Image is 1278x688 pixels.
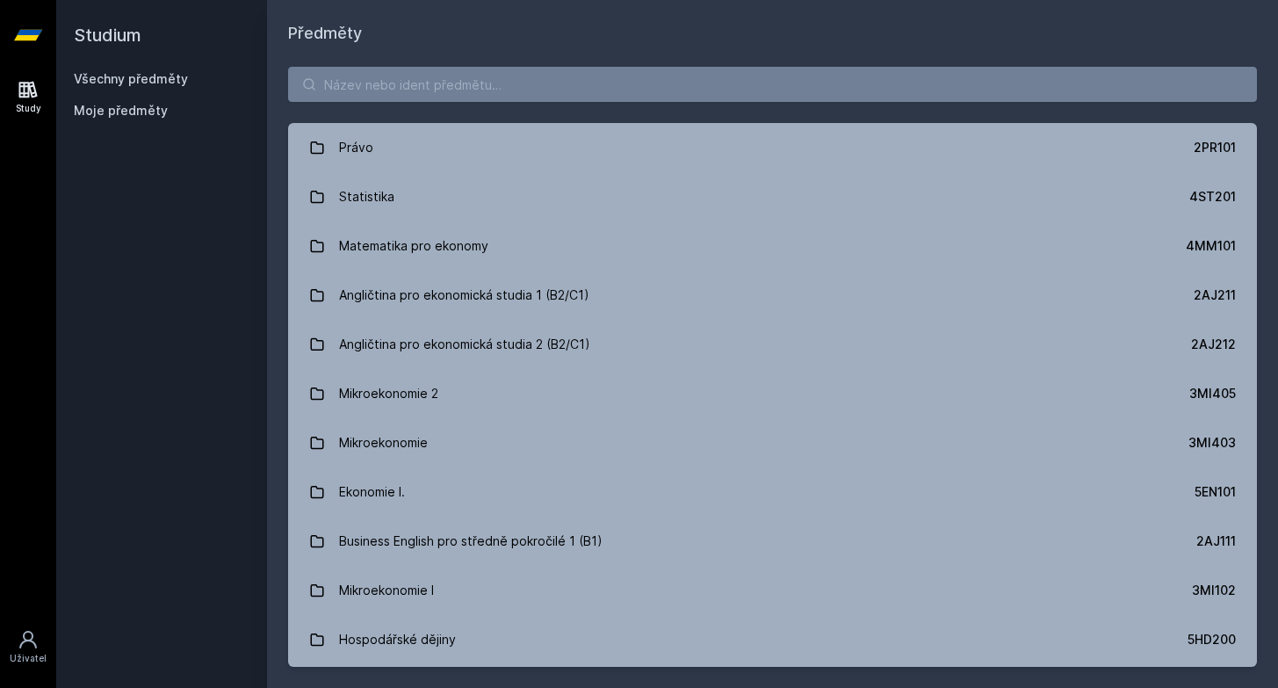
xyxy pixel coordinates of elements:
[288,369,1257,418] a: Mikroekonomie 2 3MI405
[74,102,168,119] span: Moje předměty
[339,474,405,510] div: Ekonomie I.
[339,573,434,608] div: Mikroekonomie I
[288,271,1257,320] a: Angličtina pro ekonomická studia 1 (B2/C1) 2AJ211
[339,130,373,165] div: Právo
[339,425,428,460] div: Mikroekonomie
[1189,385,1236,402] div: 3MI405
[288,517,1257,566] a: Business English pro středně pokročilé 1 (B1) 2AJ111
[1196,532,1236,550] div: 2AJ111
[339,327,590,362] div: Angličtina pro ekonomická studia 2 (B2/C1)
[4,70,53,124] a: Study
[288,320,1257,369] a: Angličtina pro ekonomická studia 2 (B2/C1) 2AJ212
[10,652,47,665] div: Uživatel
[1194,139,1236,156] div: 2PR101
[339,524,603,559] div: Business English pro středně pokročilé 1 (B1)
[339,376,438,411] div: Mikroekonomie 2
[288,615,1257,664] a: Hospodářské dějiny 5HD200
[1192,582,1236,599] div: 3MI102
[4,620,53,674] a: Uživatel
[288,172,1257,221] a: Statistika 4ST201
[1188,434,1236,452] div: 3MI403
[288,123,1257,172] a: Právo 2PR101
[1191,336,1236,353] div: 2AJ212
[1188,631,1236,648] div: 5HD200
[288,467,1257,517] a: Ekonomie I. 5EN101
[339,278,589,313] div: Angličtina pro ekonomická studia 1 (B2/C1)
[288,566,1257,615] a: Mikroekonomie I 3MI102
[288,418,1257,467] a: Mikroekonomie 3MI403
[288,67,1257,102] input: Název nebo ident předmětu…
[1189,188,1236,206] div: 4ST201
[1186,237,1236,255] div: 4MM101
[339,228,488,264] div: Matematika pro ekonomy
[16,102,41,115] div: Study
[74,71,188,86] a: Všechny předměty
[288,221,1257,271] a: Matematika pro ekonomy 4MM101
[1194,286,1236,304] div: 2AJ211
[288,21,1257,46] h1: Předměty
[339,622,456,657] div: Hospodářské dějiny
[339,179,394,214] div: Statistika
[1195,483,1236,501] div: 5EN101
